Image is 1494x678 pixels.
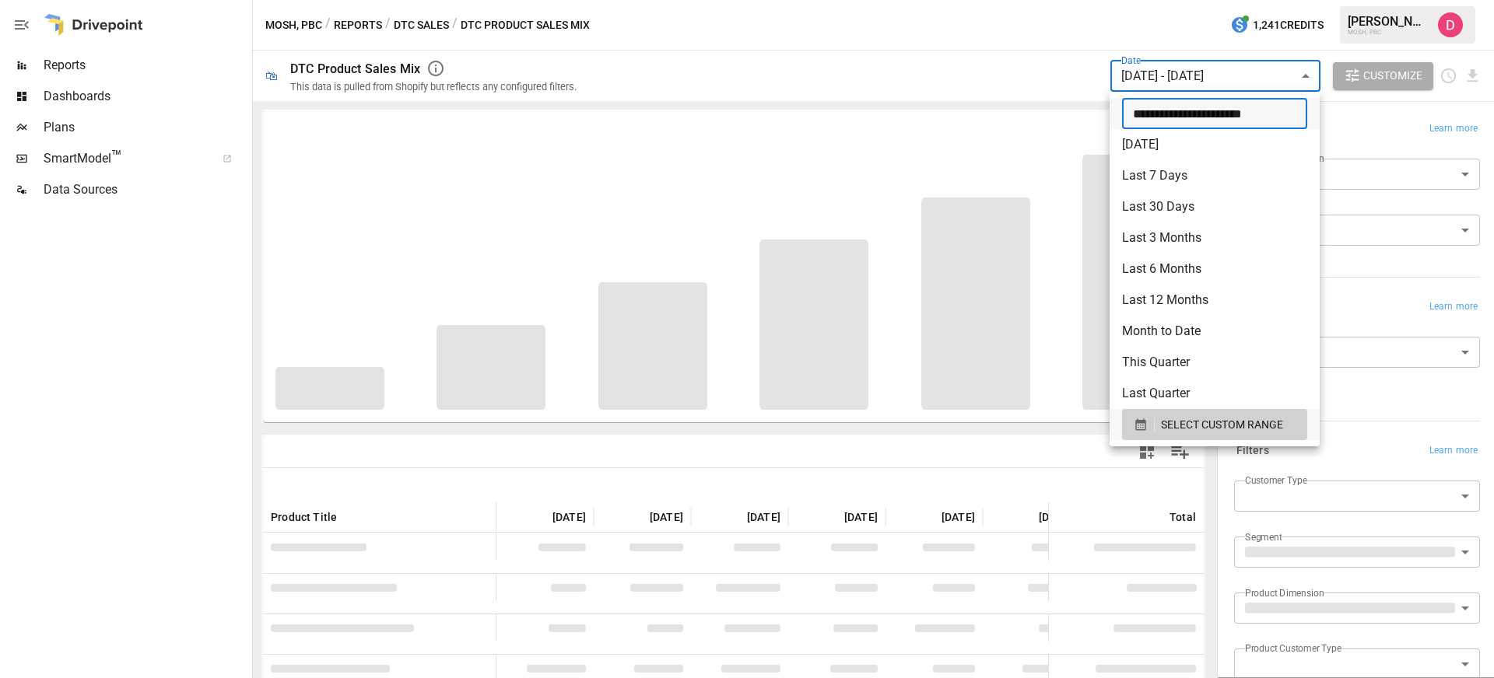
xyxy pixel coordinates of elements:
[1110,285,1320,316] li: Last 12 Months
[1110,222,1320,253] li: Last 3 Months
[1110,253,1320,285] li: Last 6 Months
[1122,409,1307,440] button: SELECT CUSTOM RANGE
[1110,316,1320,347] li: Month to Date
[1161,415,1283,435] span: SELECT CUSTOM RANGE
[1110,160,1320,191] li: Last 7 Days
[1110,191,1320,222] li: Last 30 Days
[1110,129,1320,160] li: [DATE]
[1110,378,1320,409] li: Last Quarter
[1110,347,1320,378] li: This Quarter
